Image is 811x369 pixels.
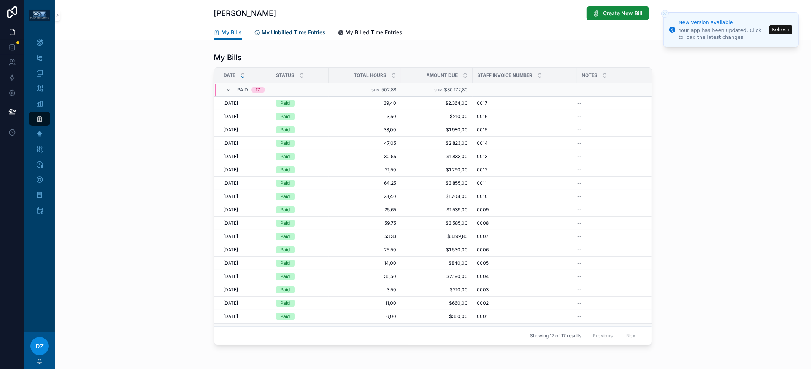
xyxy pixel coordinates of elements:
[578,300,648,306] a: --
[276,180,324,187] a: Paid
[578,193,648,200] a: --
[224,247,267,253] a: [DATE]
[406,100,468,106] span: $2.364,00
[578,180,582,186] span: --
[238,87,248,93] span: Paid
[477,287,489,293] span: 0003
[477,127,488,133] span: 0015
[477,273,489,280] span: 0004
[333,220,397,226] a: 59,75
[406,300,468,306] a: $660,00
[578,113,582,120] span: --
[224,220,238,226] span: [DATE]
[224,180,238,186] span: [DATE]
[382,325,397,331] span: 502,88
[406,233,468,240] span: $3.199,80
[578,207,648,213] a: --
[333,100,397,106] a: 39,40
[578,127,582,133] span: --
[224,220,267,226] a: [DATE]
[578,113,648,120] a: --
[276,233,324,240] a: Paid
[276,260,324,267] a: Paid
[578,100,582,106] span: --
[477,233,489,240] span: 0007
[477,140,488,146] span: 0014
[224,153,238,160] span: [DATE]
[578,300,582,306] span: --
[224,113,267,120] a: [DATE]
[224,180,267,186] a: [DATE]
[406,167,468,173] a: $1.290,00
[477,260,489,266] span: 0005
[578,167,648,173] a: --
[578,207,582,213] span: --
[222,29,242,36] span: My Bills
[333,260,397,266] span: 14,00
[477,193,488,200] span: 0010
[281,246,290,253] div: Paid
[477,100,573,106] a: 0017
[477,233,573,240] a: 0007
[224,193,267,200] a: [DATE]
[477,220,489,226] span: 0008
[578,220,648,226] a: --
[444,87,468,93] span: $30.172,80
[281,193,290,200] div: Paid
[224,127,267,133] a: [DATE]
[276,72,295,78] span: Status
[406,247,468,253] a: $1.530,00
[333,127,397,133] a: 33,00
[281,140,290,147] div: Paid
[578,260,648,266] a: --
[477,313,488,319] span: 0001
[281,286,290,293] div: Paid
[679,19,767,26] div: New version available
[578,167,582,173] span: --
[224,207,238,213] span: [DATE]
[477,127,573,133] a: 0015
[276,153,324,160] a: Paid
[224,260,238,266] span: [DATE]
[333,233,397,240] a: 53,33
[281,313,290,320] div: Paid
[333,180,397,186] span: 64,25
[477,220,573,226] a: 0008
[333,300,397,306] a: 11,00
[224,127,238,133] span: [DATE]
[406,207,468,213] a: $1.539,00
[333,140,397,146] span: 47,05
[276,100,324,107] a: Paid
[406,113,468,120] a: $210,00
[333,247,397,253] span: 25,50
[578,180,648,186] a: --
[29,10,50,21] img: App logo
[578,193,582,200] span: --
[587,6,649,20] button: Create New Bill
[256,87,260,93] div: 17
[406,313,468,319] span: $360,00
[281,180,290,187] div: Paid
[224,233,238,240] span: [DATE]
[406,260,468,266] a: $840,00
[477,153,573,160] a: 0013
[578,247,648,253] a: --
[406,153,468,160] span: $1.833,00
[224,207,267,213] a: [DATE]
[406,180,468,186] a: $3.855,00
[224,193,238,200] span: [DATE]
[276,193,324,200] a: Paid
[224,233,267,240] a: [DATE]
[333,113,397,120] span: 3,50
[406,287,468,293] a: $210,00
[214,8,276,19] h1: [PERSON_NAME]
[578,287,648,293] a: --
[478,72,533,78] span: Staff Invoice Number
[276,113,324,120] a: Paid
[578,233,648,240] a: --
